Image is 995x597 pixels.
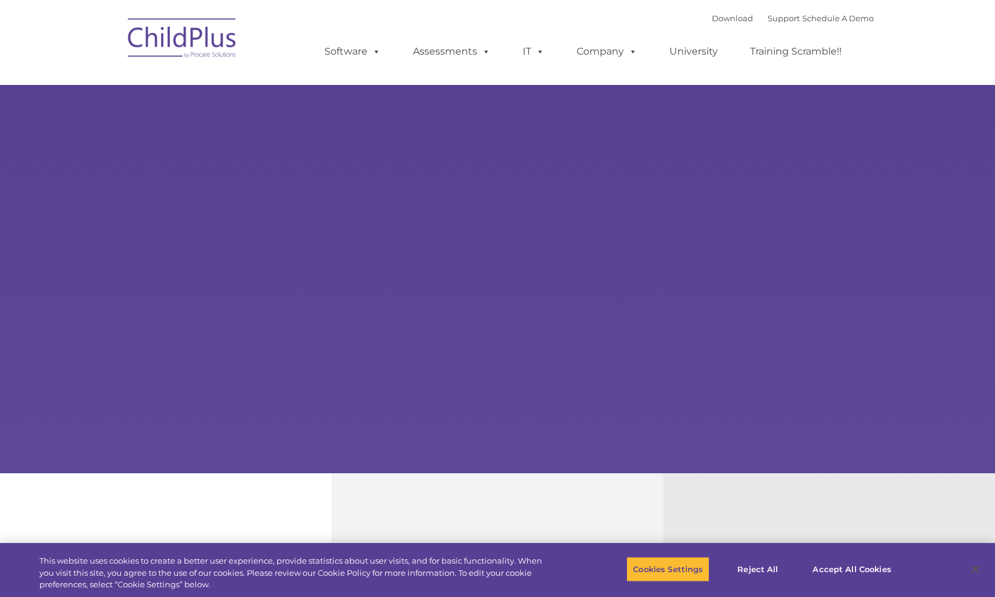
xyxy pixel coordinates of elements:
[712,13,874,23] font: |
[565,39,649,64] a: Company
[768,13,800,23] a: Support
[626,556,709,582] button: Cookies Settings
[962,556,989,582] button: Close
[802,13,874,23] a: Schedule A Demo
[738,39,854,64] a: Training Scramble!!
[806,556,897,582] button: Accept All Cookies
[401,39,503,64] a: Assessments
[122,10,243,70] img: ChildPlus by Procare Solutions
[39,555,548,591] div: This website uses cookies to create a better user experience, provide statistics about user visit...
[511,39,557,64] a: IT
[712,13,753,23] a: Download
[720,556,796,582] button: Reject All
[657,39,730,64] a: University
[312,39,393,64] a: Software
